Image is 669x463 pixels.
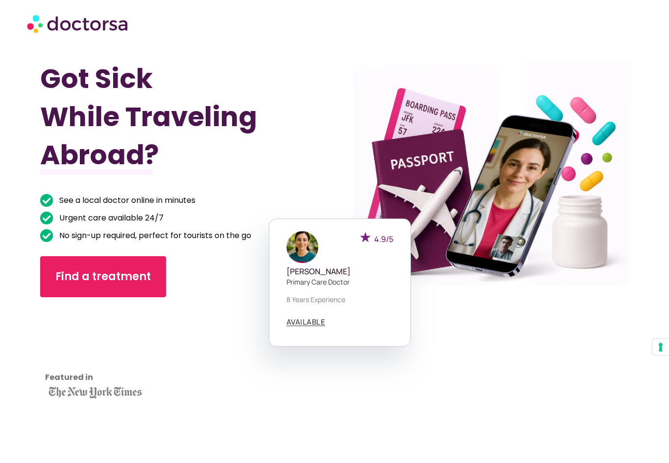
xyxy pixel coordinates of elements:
a: Find a treatment [40,256,166,297]
strong: Featured in [45,372,93,383]
span: Urgent care available 24/7 [57,211,164,225]
a: AVAILABLE [287,318,326,326]
h5: [PERSON_NAME] [287,267,393,276]
span: See a local doctor online in minutes [57,194,195,207]
p: Primary care doctor [287,277,393,287]
p: 8 years experience [287,294,393,305]
button: Your consent preferences for tracking technologies [652,339,669,355]
h1: Got Sick While Traveling Abroad? [40,60,290,174]
iframe: Customer reviews powered by Trustpilot [45,312,133,385]
span: Find a treatment [55,269,151,285]
span: No sign-up required, perfect for tourists on the go [57,229,251,243]
span: 4.9/5 [374,234,393,244]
